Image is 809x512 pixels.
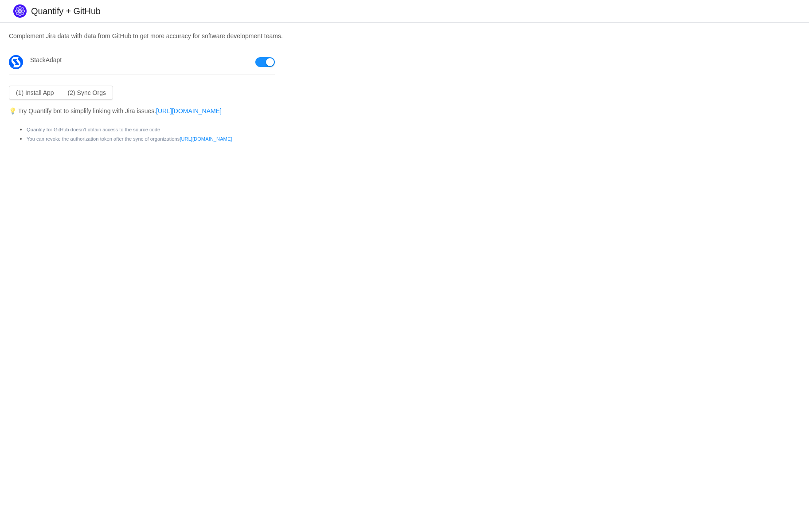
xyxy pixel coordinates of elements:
[9,55,23,69] img: 17678604
[61,86,113,100] button: (2) Sync Orgs
[27,127,160,132] small: Quantify for GitHub doesn't obtain access to the source code
[30,56,62,63] span: StackAdapt
[180,136,232,142] a: [URL][DOMAIN_NAME]
[9,86,61,100] button: (1) Install App
[156,107,222,114] a: [URL][DOMAIN_NAME]
[9,32,800,41] p: Complement Jira data with data from GitHub to get more accuracy for software development teams.
[31,4,717,18] h2: Quantify + GitHub
[27,136,232,142] small: You can revoke the authorization token after the sync of organizations
[13,4,27,18] img: Quantify
[9,106,800,116] p: 💡 Try Quantify bot to simplify linking with Jira issues.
